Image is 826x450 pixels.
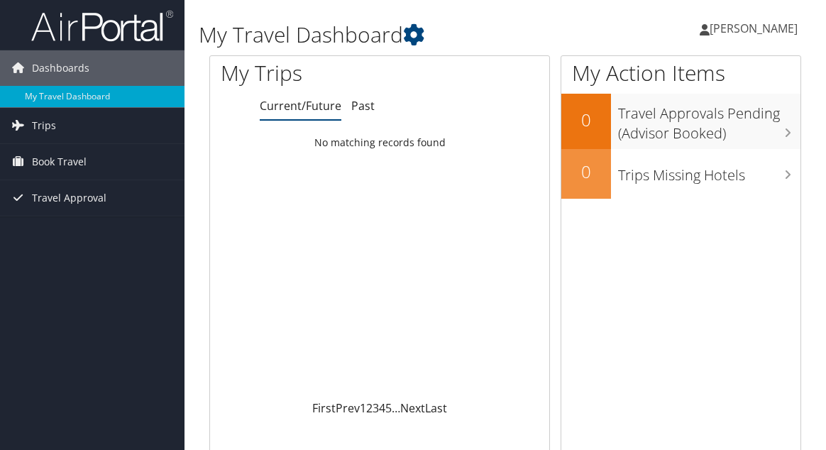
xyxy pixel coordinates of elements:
[561,58,800,88] h1: My Action Items
[618,158,800,185] h3: Trips Missing Hotels
[260,98,341,114] a: Current/Future
[32,180,106,216] span: Travel Approval
[210,130,549,155] td: No matching records found
[392,400,400,416] span: …
[312,400,336,416] a: First
[618,97,800,143] h3: Travel Approvals Pending (Advisor Booked)
[31,9,173,43] img: airportal-logo.png
[32,144,87,180] span: Book Travel
[32,108,56,143] span: Trips
[221,58,397,88] h1: My Trips
[561,160,611,184] h2: 0
[351,98,375,114] a: Past
[32,50,89,86] span: Dashboards
[561,94,800,148] a: 0Travel Approvals Pending (Advisor Booked)
[561,149,800,199] a: 0Trips Missing Hotels
[710,21,798,36] span: [PERSON_NAME]
[336,400,360,416] a: Prev
[373,400,379,416] a: 3
[700,7,812,50] a: [PERSON_NAME]
[425,400,447,416] a: Last
[199,20,607,50] h1: My Travel Dashboard
[360,400,366,416] a: 1
[379,400,385,416] a: 4
[385,400,392,416] a: 5
[400,400,425,416] a: Next
[561,108,611,132] h2: 0
[366,400,373,416] a: 2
